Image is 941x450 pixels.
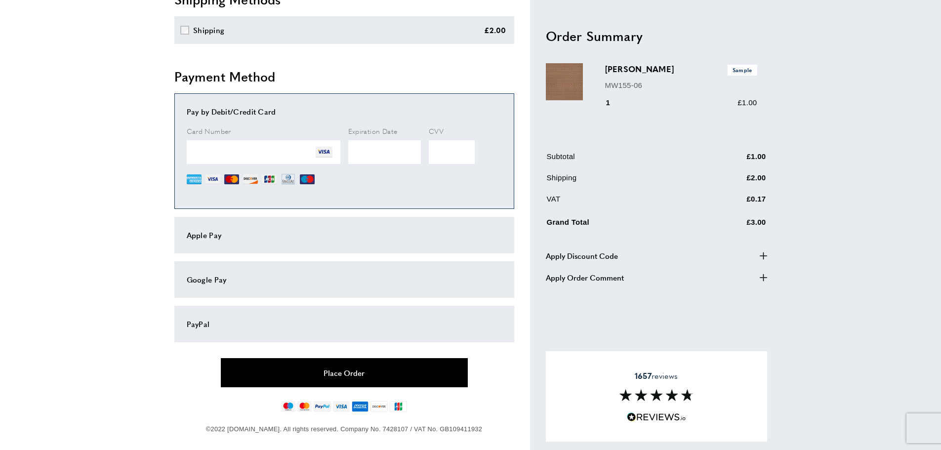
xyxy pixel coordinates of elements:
img: Reviews.io 5 stars [627,413,686,422]
img: paypal [314,401,331,412]
img: mastercard [297,401,312,412]
td: £1.00 [698,151,766,170]
img: american-express [352,401,369,412]
img: visa [333,401,349,412]
span: CVV [429,126,444,136]
span: Apply Order Comment [546,271,624,283]
td: Subtotal [547,151,697,170]
div: Apple Pay [187,229,502,241]
h2: Order Summary [546,27,767,44]
iframe: Secure Credit Card Frame - Expiration Date [348,140,421,164]
img: discover [370,401,388,412]
img: DN.png [281,172,296,187]
div: 1 [605,97,624,109]
img: DI.png [243,172,258,187]
img: VI.png [205,172,220,187]
img: Reviews section [619,389,694,401]
td: £2.00 [698,172,766,191]
img: Tama Paprika [546,63,583,100]
span: Card Number [187,126,231,136]
span: reviews [635,371,678,381]
td: Grand Total [547,214,697,236]
span: £1.00 [737,98,757,107]
img: MI.png [300,172,315,187]
strong: 1657 [635,370,652,381]
td: £0.17 [698,193,766,212]
img: maestro [281,401,295,412]
iframe: Secure Credit Card Frame - CVV [429,140,475,164]
p: MW155-06 [605,79,757,91]
img: MC.png [224,172,239,187]
span: Sample [728,65,757,75]
div: £2.00 [484,24,506,36]
td: Shipping [547,172,697,191]
span: Apply Discount Code [546,249,618,261]
td: £3.00 [698,214,766,236]
span: ©2022 [DOMAIN_NAME]. All rights reserved. Company No. 7428107 / VAT No. GB109411932 [206,425,482,433]
h2: Payment Method [174,68,514,85]
div: PayPal [187,318,502,330]
img: AE.png [187,172,202,187]
td: VAT [547,193,697,212]
div: Google Pay [187,274,502,286]
iframe: Secure Credit Card Frame - Credit Card Number [187,140,340,164]
span: Expiration Date [348,126,398,136]
div: Shipping [193,24,224,36]
h3: [PERSON_NAME] [605,63,757,75]
img: VI.png [316,144,332,161]
button: Place Order [221,358,468,387]
img: JCB.png [262,172,277,187]
img: jcb [390,401,407,412]
div: Pay by Debit/Credit Card [187,106,502,118]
